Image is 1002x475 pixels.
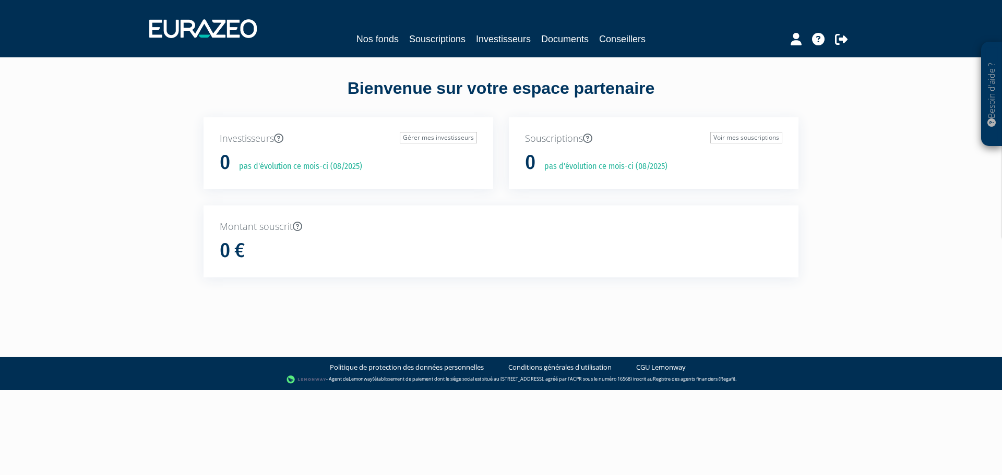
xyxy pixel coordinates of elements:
img: logo-lemonway.png [287,374,327,385]
p: Besoin d'aide ? [986,47,998,141]
a: Lemonway [349,375,373,382]
h1: 0 [525,152,535,174]
h1: 0 [220,152,230,174]
p: pas d'évolution ce mois-ci (08/2025) [537,161,667,173]
a: Conseillers [599,32,646,46]
p: Souscriptions [525,132,782,145]
h1: 0 € [220,240,245,262]
p: pas d'évolution ce mois-ci (08/2025) [232,161,362,173]
a: Nos fonds [356,32,399,46]
p: Investisseurs [220,132,477,145]
a: Documents [541,32,589,46]
a: Souscriptions [409,32,466,46]
a: Politique de protection des données personnelles [330,362,484,372]
a: CGU Lemonway [636,362,686,372]
div: Bienvenue sur votre espace partenaire [196,77,806,117]
a: Conditions générales d'utilisation [508,362,612,372]
p: Montant souscrit [220,220,782,234]
a: Voir mes souscriptions [710,132,782,143]
img: 1732889491-logotype_eurazeo_blanc_rvb.png [149,19,257,38]
div: - Agent de (établissement de paiement dont le siège social est situé au [STREET_ADDRESS], agréé p... [10,374,992,385]
a: Gérer mes investisseurs [400,132,477,143]
a: Investisseurs [476,32,531,46]
a: Registre des agents financiers (Regafi) [653,375,735,382]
